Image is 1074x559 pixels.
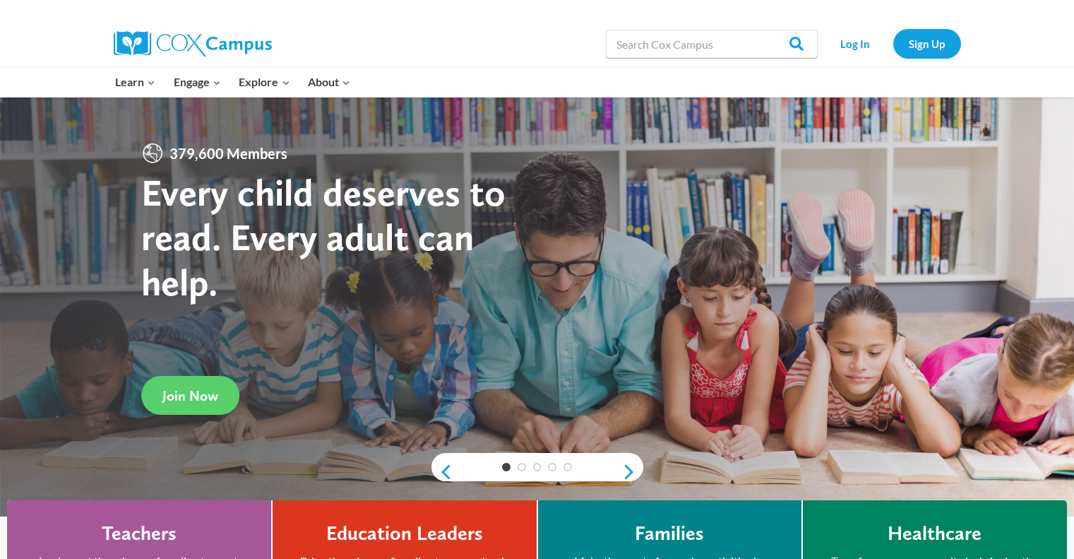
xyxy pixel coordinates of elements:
[635,522,704,546] h4: Families
[502,463,511,471] a: 1
[431,458,643,486] div: content slider buttons
[431,464,453,481] a: previous
[141,170,506,305] strong: Every child deserves to read. Every adult can help.
[141,376,239,415] a: Join Now
[115,73,155,91] span: Learn
[174,73,221,91] span: Engage
[825,29,886,58] a: Log In
[606,30,818,58] input: Search Cox Campus
[622,464,643,481] a: next
[563,463,572,471] a: 5
[164,142,293,165] span: 379,600 Members
[102,522,177,546] h4: Teachers
[326,522,483,546] h4: Education Leaders
[114,31,272,57] img: Cox Campus
[533,463,542,471] a: 3
[518,463,526,471] a: 2
[825,29,961,58] nav: Secondary Navigation
[107,67,359,97] nav: Primary Navigation
[888,522,981,546] h4: Healthcare
[308,73,350,91] span: About
[893,29,961,58] a: Sign Up
[239,73,290,91] span: Explore
[162,387,218,404] span: Join Now
[548,463,556,471] a: 4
